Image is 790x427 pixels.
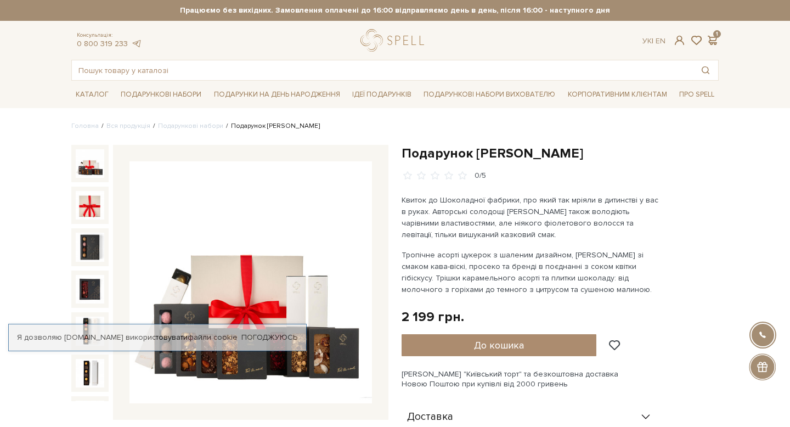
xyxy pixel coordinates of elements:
[76,317,104,345] img: Подарунок Віллі Вонки
[9,333,306,342] div: Я дозволяю [DOMAIN_NAME] використовувати
[407,412,453,422] span: Доставка
[76,359,104,387] img: Подарунок Віллі Вонки
[675,86,719,103] a: Про Spell
[652,36,653,46] span: |
[72,60,693,80] input: Пошук товару у каталозі
[656,36,665,46] a: En
[402,369,719,389] div: [PERSON_NAME] "Київський торт" та безкоштовна доставка Новою Поштою при купівлі від 2000 гривень
[360,29,429,52] a: logo
[642,36,665,46] div: Ук
[129,161,372,404] img: Подарунок Віллі Вонки
[475,171,486,181] div: 0/5
[402,308,464,325] div: 2 199 грн.
[106,122,150,130] a: Вся продукція
[71,5,719,15] strong: Працюємо без вихідних. Замовлення оплачені до 16:00 відправляємо день в день, після 16:00 - насту...
[223,121,320,131] li: Подарунок [PERSON_NAME]
[348,86,416,103] a: Ідеї подарунків
[402,194,659,240] p: Квиток до Шоколадної фабрики, про який так мріяли в дитинстві у вас в руках. Авторські солодощі [...
[76,191,104,220] img: Подарунок Віллі Вонки
[402,334,596,356] button: До кошика
[158,122,223,130] a: Подарункові набори
[241,333,297,342] a: Погоджуюсь
[76,149,104,178] img: Подарунок Віллі Вонки
[419,85,560,104] a: Подарункові набори вихователю
[210,86,345,103] a: Подарунки на День народження
[402,249,659,295] p: Тропічне асорті цукерок з шаленим дизайном, [PERSON_NAME] зі смаком кава-віскі, просеко та бренді...
[77,39,128,48] a: 0 800 319 233
[188,333,238,342] a: файли cookie
[76,275,104,304] img: Подарунок Віллі Вонки
[474,339,524,351] span: До кошика
[71,122,99,130] a: Головна
[693,60,718,80] button: Пошук товару у каталозі
[563,85,672,104] a: Корпоративним клієнтам
[77,32,142,39] span: Консультація:
[131,39,142,48] a: telegram
[402,145,719,162] h1: Подарунок [PERSON_NAME]
[76,233,104,261] img: Подарунок Віллі Вонки
[116,86,206,103] a: Подарункові набори
[71,86,113,103] a: Каталог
